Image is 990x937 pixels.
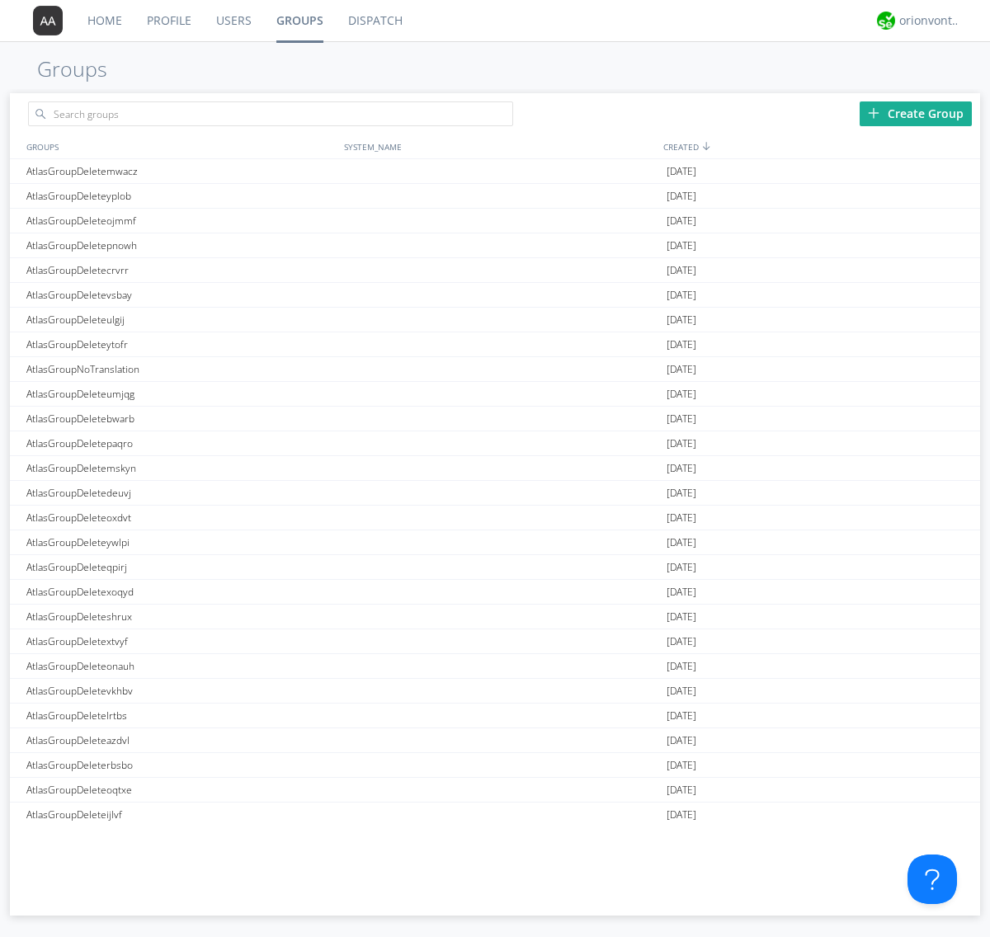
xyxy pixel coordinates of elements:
div: AtlasGroupDeletemskyn [22,456,340,480]
iframe: Toggle Customer Support [907,855,957,904]
div: AtlasGroupDeleteoqtxe [22,778,340,802]
a: AtlasGroupDeletexoqyd[DATE] [10,580,980,605]
a: AtlasGroupDeletepnowh[DATE] [10,233,980,258]
span: [DATE] [667,605,696,629]
span: [DATE] [667,679,696,704]
img: plus.svg [868,107,879,119]
span: [DATE] [667,753,696,778]
span: [DATE] [667,728,696,753]
span: [DATE] [667,654,696,679]
a: AtlasGroupDeletextvyf[DATE] [10,629,980,654]
a: AtlasGroupDeletecrvrr[DATE] [10,258,980,283]
span: [DATE] [667,431,696,456]
div: AtlasGroupDeleteulgij [22,308,340,332]
div: AtlasGroupDeleteyplob [22,184,340,208]
div: AtlasGroupDeletepnowh [22,233,340,257]
div: Create Group [860,101,972,126]
span: [DATE] [667,258,696,283]
span: [DATE] [667,184,696,209]
span: [DATE] [667,456,696,481]
div: GROUPS [22,134,336,158]
img: 29d36aed6fa347d5a1537e7736e6aa13 [877,12,895,30]
div: AtlasGroupDeleteoxdvt [22,506,340,530]
span: [DATE] [667,704,696,728]
a: AtlasGroupDeletelrtbs[DATE] [10,704,980,728]
div: AtlasGroupDeleteytofr [22,332,340,356]
div: AtlasGroupDeletemwacz [22,159,340,183]
a: AtlasGroupDeletepaqro[DATE] [10,431,980,456]
a: AtlasGroupDeleterbsbo[DATE] [10,753,980,778]
span: [DATE] [667,233,696,258]
div: AtlasGroupDeletexoqyd [22,580,340,604]
img: 373638.png [33,6,63,35]
div: AtlasGroupDeletecrvrr [22,258,340,282]
a: AtlasGroupDeleteyplob[DATE] [10,184,980,209]
div: AtlasGroupDeletevkhbv [22,679,340,703]
a: AtlasGroupDeletemskyn[DATE] [10,456,980,481]
a: AtlasGroupDeleteqpirj[DATE] [10,555,980,580]
span: [DATE] [667,283,696,308]
span: [DATE] [667,407,696,431]
span: [DATE] [667,580,696,605]
span: [DATE] [667,778,696,803]
div: AtlasGroupDeleteazdvl [22,728,340,752]
div: AtlasGroupDeletextvyf [22,629,340,653]
div: AtlasGroupNoTranslation [22,357,340,381]
span: [DATE] [667,382,696,407]
div: AtlasGroupDeleteywlpi [22,530,340,554]
a: AtlasGroupNoTranslation[DATE] [10,357,980,382]
span: [DATE] [667,530,696,555]
div: AtlasGroupDeletepaqro [22,431,340,455]
a: AtlasGroupDeleteojmmf[DATE] [10,209,980,233]
a: AtlasGroupDeletevkhbv[DATE] [10,679,980,704]
input: Search groups [28,101,513,126]
a: AtlasGroupDeleteytofr[DATE] [10,332,980,357]
a: AtlasGroupDeleteulgij[DATE] [10,308,980,332]
div: AtlasGroupDeletedeuvj [22,481,340,505]
div: orionvontas+atlas+automation+org2 [899,12,961,29]
div: SYSTEM_NAME [340,134,659,158]
a: AtlasGroupDeleteoxdvt[DATE] [10,506,980,530]
div: AtlasGroupDeletevsbay [22,283,340,307]
div: AtlasGroupDeleterbsbo [22,753,340,777]
span: [DATE] [667,629,696,654]
a: AtlasGroupDeleteywlpi[DATE] [10,530,980,555]
span: [DATE] [667,209,696,233]
a: AtlasGroupDeleteumjqg[DATE] [10,382,980,407]
div: AtlasGroupDeletebwarb [22,407,340,431]
div: AtlasGroupDeleteqpirj [22,555,340,579]
div: AtlasGroupDeleteumjqg [22,382,340,406]
span: [DATE] [667,159,696,184]
div: AtlasGroupDeleteojmmf [22,209,340,233]
a: AtlasGroupDeletebwarb[DATE] [10,407,980,431]
a: AtlasGroupDeleteonauh[DATE] [10,654,980,679]
div: AtlasGroupDeleteshrux [22,605,340,629]
span: [DATE] [667,481,696,506]
a: AtlasGroupDeletevsbay[DATE] [10,283,980,308]
span: [DATE] [667,332,696,357]
span: [DATE] [667,803,696,827]
div: AtlasGroupDeletelrtbs [22,704,340,727]
a: AtlasGroupDeleteoqtxe[DATE] [10,778,980,803]
span: [DATE] [667,555,696,580]
div: CREATED [659,134,980,158]
span: [DATE] [667,357,696,382]
div: AtlasGroupDeleteonauh [22,654,340,678]
div: AtlasGroupDeleteijlvf [22,803,340,826]
span: [DATE] [667,308,696,332]
a: AtlasGroupDeleteshrux[DATE] [10,605,980,629]
a: AtlasGroupDeletemwacz[DATE] [10,159,980,184]
a: AtlasGroupDeleteijlvf[DATE] [10,803,980,827]
a: AtlasGroupDeletedeuvj[DATE] [10,481,980,506]
span: [DATE] [667,506,696,530]
a: AtlasGroupDeleteazdvl[DATE] [10,728,980,753]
